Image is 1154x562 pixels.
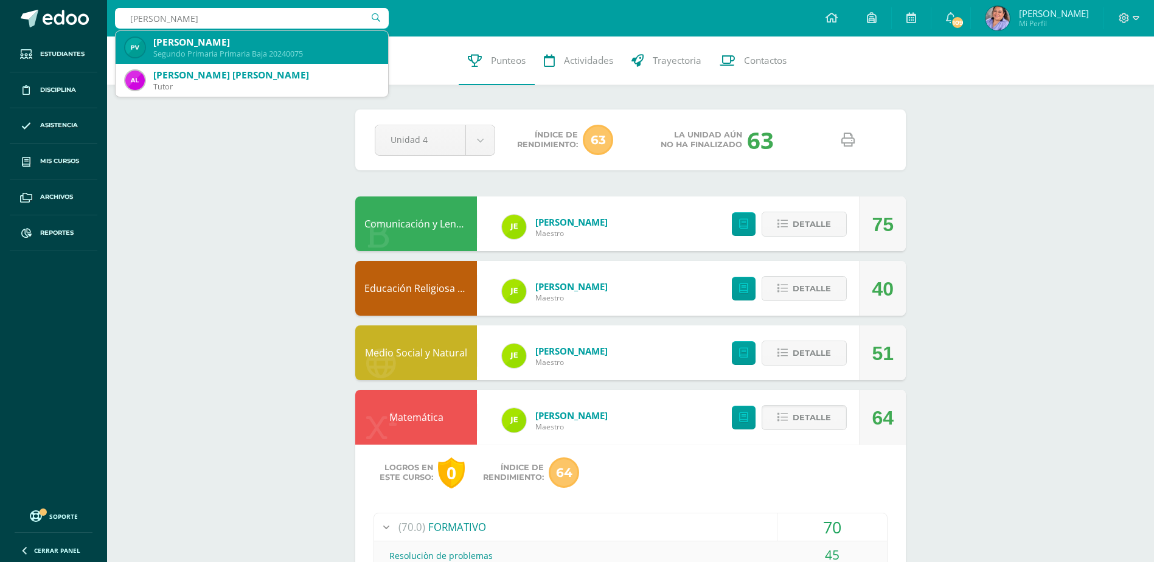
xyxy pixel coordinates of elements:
[153,69,378,82] div: [PERSON_NAME] [PERSON_NAME]
[40,49,85,59] span: Estudiantes
[535,228,608,238] span: Maestro
[375,125,495,155] a: Unidad 4
[564,54,613,67] span: Actividades
[40,85,76,95] span: Disciplina
[744,54,787,67] span: Contactos
[10,179,97,215] a: Archivos
[355,390,477,445] div: Matemática
[583,125,613,155] span: 63
[535,409,608,421] a: [PERSON_NAME]
[711,36,796,85] a: Contactos
[10,72,97,108] a: Disciplina
[622,36,711,85] a: Trayectoria
[40,120,78,130] span: Asistencia
[153,82,378,92] div: Tutor
[502,408,526,432] img: 50fa31f856373e6cc5dc80aafd56bbcc.png
[115,8,389,29] input: Busca un usuario...
[355,325,477,380] div: Medio Social y Natural
[153,49,378,59] div: Segundo Primaria Primaria Baja 20240075
[153,36,378,49] div: [PERSON_NAME]
[762,212,847,237] button: Detalle
[438,457,465,488] div: 0
[1019,18,1089,29] span: Mi Perfil
[125,38,145,57] img: 722c072fa9b949625df64fcfbed9f843.png
[15,507,92,524] a: Soporte
[10,215,97,251] a: Reportes
[502,215,526,239] img: 50fa31f856373e6cc5dc80aafd56bbcc.png
[535,357,608,367] span: Maestro
[951,16,964,29] span: 109
[762,341,847,366] button: Detalle
[10,108,97,144] a: Asistencia
[653,54,701,67] span: Trayectoria
[793,406,831,429] span: Detalle
[872,197,894,252] div: 75
[34,546,80,555] span: Cerrar panel
[125,71,145,90] img: 5cf57f0e6708597d9c101869e650d888.png
[502,279,526,304] img: 50fa31f856373e6cc5dc80aafd56bbcc.png
[398,513,425,541] span: (70.0)
[391,125,450,154] span: Unidad 4
[747,124,774,156] div: 63
[762,276,847,301] button: Detalle
[491,54,526,67] span: Punteos
[535,216,608,228] a: [PERSON_NAME]
[535,36,622,85] a: Actividades
[872,390,894,445] div: 64
[872,262,894,316] div: 40
[517,130,578,150] span: Índice de Rendimiento:
[502,344,526,368] img: 50fa31f856373e6cc5dc80aafd56bbcc.png
[355,261,477,316] div: Educación Religiosa Escolar
[549,457,579,488] span: 64
[1019,7,1089,19] span: [PERSON_NAME]
[355,196,477,251] div: Comunicación y Lenguaje, Idioma Español
[535,280,608,293] a: [PERSON_NAME]
[40,156,79,166] span: Mis cursos
[535,345,608,357] a: [PERSON_NAME]
[777,513,887,541] div: 70
[49,512,78,521] span: Soporte
[40,192,73,202] span: Archivos
[380,463,433,482] span: Logros en este curso:
[872,326,894,381] div: 51
[661,130,742,150] span: La unidad aún no ha finalizado
[535,293,608,303] span: Maestro
[762,405,847,430] button: Detalle
[793,342,831,364] span: Detalle
[459,36,535,85] a: Punteos
[793,277,831,300] span: Detalle
[10,36,97,72] a: Estudiantes
[985,6,1010,30] img: 1841256978d8cda65f8cc917dd8b80b1.png
[535,421,608,432] span: Maestro
[374,513,887,541] div: FORMATIVO
[40,228,74,238] span: Reportes
[483,463,544,482] span: Índice de Rendimiento:
[10,144,97,179] a: Mis cursos
[793,213,831,235] span: Detalle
